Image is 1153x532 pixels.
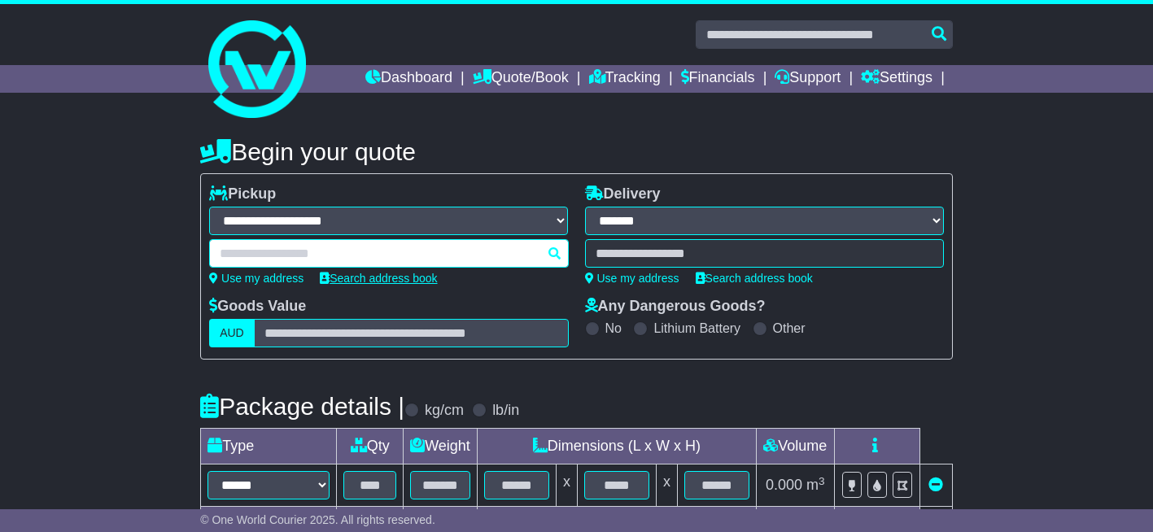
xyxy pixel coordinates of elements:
a: Use my address [209,272,304,285]
label: Goods Value [209,298,306,316]
td: Type [201,429,337,464]
a: Remove this item [928,477,943,493]
label: Pickup [209,185,276,203]
label: lb/in [492,402,519,420]
label: Any Dangerous Goods? [585,298,766,316]
a: Support [775,65,841,93]
a: Settings [861,65,932,93]
td: Weight [404,429,478,464]
td: x [556,464,577,507]
a: Dashboard [365,65,452,93]
label: Lithium Battery [653,321,740,336]
td: Qty [337,429,404,464]
label: No [605,321,622,336]
a: Search address book [696,272,813,285]
a: Financials [681,65,755,93]
typeahead: Please provide city [209,239,568,268]
a: Search address book [320,272,437,285]
span: 0.000 [766,477,802,493]
span: m [806,477,825,493]
h4: Begin your quote [200,138,953,165]
a: Quote/Book [473,65,569,93]
label: Delivery [585,185,661,203]
label: Other [773,321,806,336]
a: Tracking [589,65,661,93]
h4: Package details | [200,393,404,420]
label: kg/cm [425,402,464,420]
td: Volume [756,429,834,464]
td: x [656,464,677,507]
label: AUD [209,319,255,347]
sup: 3 [819,475,825,487]
span: © One World Courier 2025. All rights reserved. [200,513,435,526]
a: Use my address [585,272,679,285]
td: Dimensions (L x W x H) [477,429,756,464]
